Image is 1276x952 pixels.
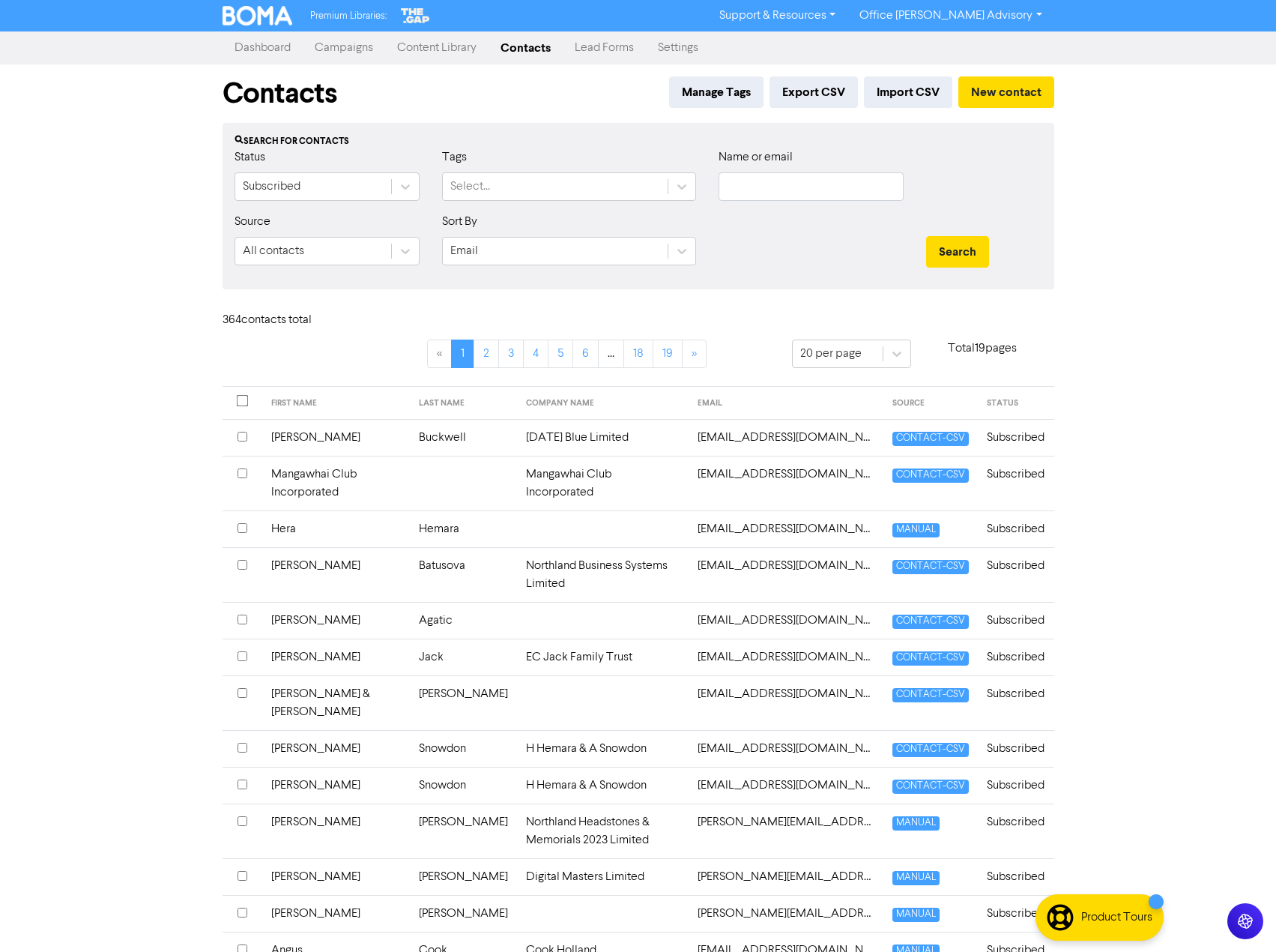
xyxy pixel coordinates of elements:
td: [PERSON_NAME] [410,895,517,932]
span: CONTACT-CSV [892,432,969,446]
td: [PERSON_NAME] [410,675,517,730]
td: Jack [410,639,517,675]
button: New contact [958,76,1054,108]
td: [PERSON_NAME] [262,730,411,767]
td: Subscribed [978,639,1053,675]
a: Page 6 [572,340,599,368]
h6: 364 contact s total [223,313,342,328]
td: Subscribed [978,895,1053,932]
label: Status [235,148,265,166]
td: admin@mayhempainters.co.nz [689,510,883,547]
th: FIRST NAME [262,387,411,420]
td: admin@ascensionblue.co.nz [689,419,883,456]
td: [PERSON_NAME] [262,419,411,456]
span: CONTACT-CSV [892,651,969,666]
a: Support & Resources [707,4,847,28]
span: MANUAL [892,816,940,831]
td: Snowdon [410,730,517,767]
button: Import CSV [864,76,952,108]
td: Subscribed [978,730,1053,767]
td: Subscribed [978,602,1053,639]
div: 20 per page [800,345,862,363]
td: H Hemara & A Snowdon [517,730,689,767]
td: H Hemara & A Snowdon [517,767,689,804]
div: All contacts [243,242,304,260]
td: andreasnowdon213@outlook.com [689,730,883,767]
span: CONTACT-CSV [892,688,969,702]
span: MANUAL [892,523,940,537]
td: [PERSON_NAME] [262,858,411,895]
th: COMPANY NAME [517,387,689,420]
td: angelaf@yovichadvisory.com [689,895,883,932]
td: [DATE] Blue Limited [517,419,689,456]
button: Manage Tags [669,76,764,108]
td: [PERSON_NAME] [262,639,411,675]
a: Page 4 [523,340,548,368]
td: Subscribed [978,767,1053,804]
td: admin@mangawhaiclub.org.nz [689,456,883,510]
label: Name or email [719,148,793,166]
a: Settings [646,33,710,63]
td: [PERSON_NAME] [262,895,411,932]
span: MANUAL [892,871,940,885]
div: Select... [450,178,490,196]
td: agiv@hotmail.com [689,602,883,639]
td: Subscribed [978,804,1053,858]
span: CONTACT-CSV [892,780,969,794]
td: Subscribed [978,510,1053,547]
td: Northland Business Systems Limited [517,547,689,602]
a: Page 19 [653,340,683,368]
img: The Gap [399,6,432,25]
a: Page 18 [623,340,653,368]
span: CONTACT-CSV [892,615,969,629]
td: Subscribed [978,419,1053,456]
a: Campaigns [303,33,385,63]
label: Sort By [442,213,477,231]
td: Hera [262,510,411,547]
td: [PERSON_NAME] [410,858,517,895]
td: admin@nbsystems.co.nz [689,547,883,602]
h1: Contacts [223,76,337,111]
a: » [682,340,707,368]
td: Subscribed [978,456,1053,510]
span: CONTACT-CSV [892,469,969,483]
td: Batusova [410,547,517,602]
div: Subscribed [243,178,300,196]
td: [PERSON_NAME] [410,804,517,858]
span: CONTACT-CSV [892,743,969,757]
th: STATUS [978,387,1053,420]
th: SOURCE [883,387,978,420]
td: Subscribed [978,858,1053,895]
a: Page 5 [548,340,573,368]
button: Export CSV [769,76,858,108]
td: alecjack@xtra.co.nz [689,639,883,675]
td: andrew@northlandheadstones.co.nz [689,804,883,858]
a: Page 3 [498,340,524,368]
a: Content Library [385,33,489,63]
td: andreasnowdon@outlook.com [689,767,883,804]
a: Page 2 [474,340,499,368]
a: Dashboard [223,33,303,63]
iframe: Chat Widget [1201,880,1276,952]
td: Subscribed [978,547,1053,602]
a: Contacts [489,33,563,63]
p: Total 19 pages [911,340,1054,358]
span: Premium Libraries: [310,11,387,21]
a: Office [PERSON_NAME] Advisory [847,4,1053,28]
td: Digital Masters Limited [517,858,689,895]
th: LAST NAME [410,387,517,420]
span: MANUAL [892,908,940,922]
td: [PERSON_NAME] [262,602,411,639]
button: Search [926,236,989,268]
td: [PERSON_NAME] & [PERSON_NAME] [262,675,411,730]
td: Mangawhai Club Incorporated [517,456,689,510]
td: Mangawhai Club Incorporated [262,456,411,510]
td: [PERSON_NAME] [262,804,411,858]
div: Search for contacts [235,135,1042,148]
div: Email [450,242,478,260]
td: Northland Headstones & Memorials 2023 Limited [517,804,689,858]
label: Tags [442,148,467,166]
a: Page 1 is your current page [451,340,474,368]
td: Agatic [410,602,517,639]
